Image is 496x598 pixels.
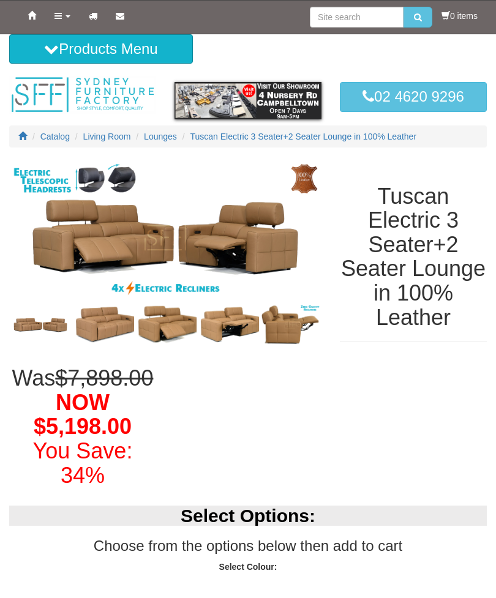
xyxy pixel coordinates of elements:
a: 02 4620 9296 [340,82,487,111]
img: Sydney Furniture Factory [9,76,156,114]
a: Catalog [40,132,70,141]
span: NOW $5,198.00 [34,390,132,439]
strong: Select Colour: [219,562,277,572]
input: Site search [310,7,404,28]
img: showroom.gif [175,82,321,119]
li: 0 items [442,10,478,22]
del: $7,898.00 [55,365,153,391]
a: Living Room [83,132,131,141]
a: Lounges [144,132,177,141]
button: Products Menu [9,34,193,64]
font: You Save: 34% [33,438,133,488]
b: Select Options: [181,506,315,526]
h1: Tuscan Electric 3 Seater+2 Seater Lounge in 100% Leather [340,184,487,330]
a: Tuscan Electric 3 Seater+2 Seater Lounge in 100% Leather [190,132,417,141]
h1: Was [9,366,156,487]
h3: Choose from the options below then add to cart [9,538,487,554]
